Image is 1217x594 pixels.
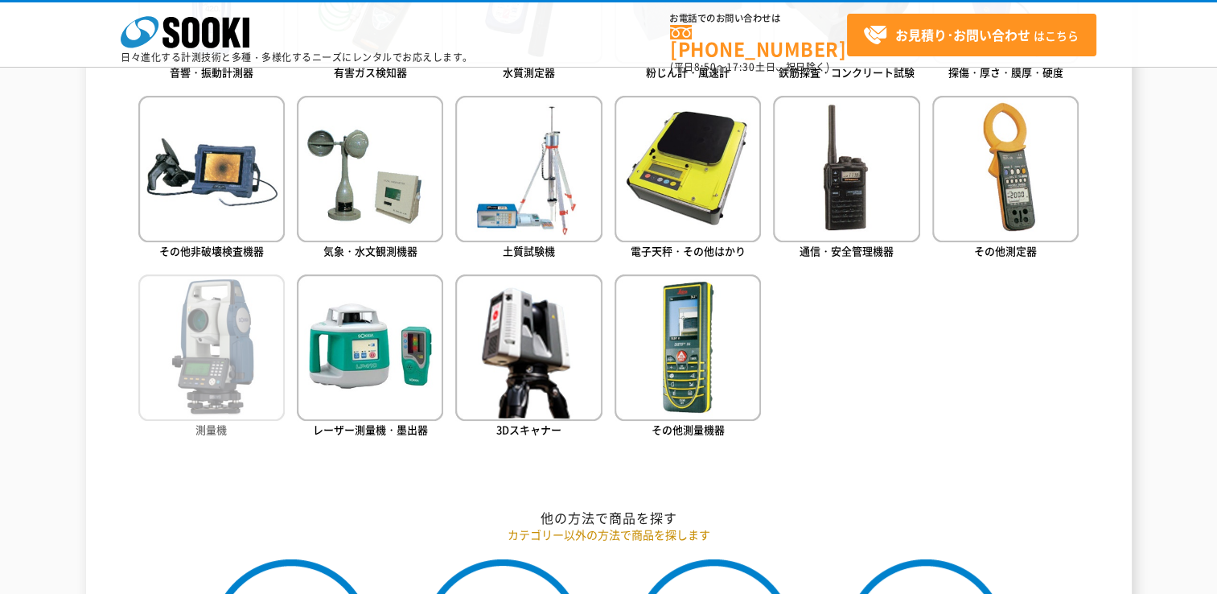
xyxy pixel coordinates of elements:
a: その他測量機器 [615,274,761,441]
a: 3Dスキャナー [455,274,602,441]
a: 土質試験機 [455,96,602,262]
span: その他測定器 [974,243,1037,258]
span: その他非破壊検査機器 [159,243,264,258]
img: 測量機 [138,274,285,421]
span: お電話でのお問い合わせは [670,14,847,23]
span: 鉄筋探査・コンクリート試験 [779,64,915,80]
span: 8:50 [694,60,717,74]
a: 気象・水文観測機器 [297,96,443,262]
span: レーザー測量機・墨出器 [313,422,428,437]
p: 日々進化する計測技術と多種・多様化するニーズにレンタルでお応えします。 [121,52,473,62]
img: その他測量機器 [615,274,761,421]
span: 有害ガス検知器 [334,64,407,80]
span: 探傷・厚さ・膜厚・硬度 [948,64,1063,80]
img: 土質試験機 [455,96,602,242]
a: お見積り･お問い合わせはこちら [847,14,1096,56]
a: レーザー測量機・墨出器 [297,274,443,441]
img: 気象・水文観測機器 [297,96,443,242]
strong: お見積り･お問い合わせ [895,25,1030,44]
span: 電子天秤・その他はかり [631,243,746,258]
span: はこちら [863,23,1079,47]
p: カテゴリー以外の方法で商品を探します [138,526,1079,543]
img: 通信・安全管理機器 [773,96,919,242]
a: 通信・安全管理機器 [773,96,919,262]
span: 17:30 [726,60,755,74]
img: その他測定器 [932,96,1079,242]
img: 3Dスキャナー [455,274,602,421]
a: [PHONE_NUMBER] [670,25,847,58]
img: レーザー測量機・墨出器 [297,274,443,421]
a: 電子天秤・その他はかり [615,96,761,262]
img: 電子天秤・その他はかり [615,96,761,242]
img: その他非破壊検査機器 [138,96,285,242]
span: 音響・振動計測器 [170,64,253,80]
span: 気象・水文観測機器 [323,243,417,258]
span: 土質試験機 [503,243,555,258]
h2: 他の方法で商品を探す [138,509,1079,526]
span: 測量機 [195,422,227,437]
a: その他非破壊検査機器 [138,96,285,262]
a: その他測定器 [932,96,1079,262]
span: 水質測定器 [503,64,555,80]
a: 測量機 [138,274,285,441]
span: (平日 ～ 土日、祝日除く) [670,60,829,74]
span: 粉じん計・風速計 [646,64,730,80]
span: その他測量機器 [652,422,725,437]
span: 通信・安全管理機器 [800,243,894,258]
span: 3Dスキャナー [496,422,561,437]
